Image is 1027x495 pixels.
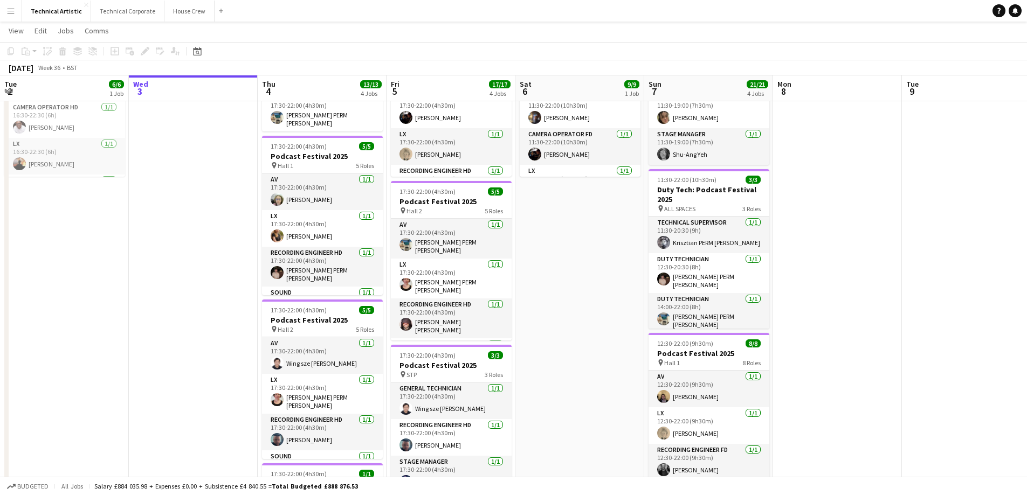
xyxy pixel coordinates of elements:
[647,85,661,97] span: 7
[67,64,78,72] div: BST
[17,483,49,490] span: Budgeted
[359,306,374,314] span: 5/5
[490,89,510,97] div: 4 Jobs
[85,26,109,36] span: Comms
[262,151,383,161] h3: Podcast Festival 2025
[91,1,164,22] button: Technical Corporate
[359,470,374,478] span: 1/1
[262,287,383,323] app-card-role: Sound1/1
[391,181,512,340] app-job-card: 17:30-22:00 (4h30m)5/5Podcast Festival 2025 Hall 25 RolesAV1/117:30-22:00 (4h30m)[PERSON_NAME] PE...
[356,325,374,333] span: 5 Roles
[80,24,113,38] a: Comms
[649,371,769,407] app-card-role: AV1/112:30-22:00 (9h30m)[PERSON_NAME]
[262,92,383,131] app-card-role: Sound1/117:30-22:00 (4h30m)[PERSON_NAME] PERM [PERSON_NAME]
[262,136,383,295] app-job-card: 17:30-22:00 (4h30m)5/5Podcast Festival 2025 Hall 15 RolesAV1/117:30-22:00 (4h30m)[PERSON_NAME]LX1...
[406,371,417,379] span: STP
[664,359,680,367] span: Hall 1
[657,339,713,347] span: 12:30-22:00 (9h30m)
[649,444,769,480] app-card-role: Recording Engineer FD1/112:30-22:00 (9h30m)[PERSON_NAME]
[356,162,374,170] span: 5 Roles
[391,360,512,370] h3: Podcast Festival 2025
[391,298,512,338] app-card-role: Recording Engineer HD1/117:30-22:00 (4h30m)[PERSON_NAME] [PERSON_NAME]
[133,79,148,89] span: Wed
[262,337,383,374] app-card-role: AV1/117:30-22:00 (4h30m)Wing sze [PERSON_NAME]
[109,89,123,97] div: 1 Job
[520,165,640,201] app-card-role: LX1/111:30-22:00 (10h30m)
[485,371,503,379] span: 3 Roles
[4,24,28,38] a: View
[262,315,383,325] h3: Podcast Festival 2025
[649,79,661,89] span: Sun
[262,79,275,89] span: Thu
[518,85,532,97] span: 6
[109,80,124,88] span: 6/6
[906,79,919,89] span: Tue
[4,101,125,138] app-card-role: Camera Operator HD1/116:30-22:30 (6h)[PERSON_NAME]
[520,92,640,128] app-card-role: AV1/111:30-22:00 (10h30m)[PERSON_NAME]
[391,419,512,456] app-card-role: Recording Engineer HD1/117:30-22:00 (4h30m)[PERSON_NAME]
[649,169,769,329] app-job-card: 11:30-22:00 (10h30m)3/3Duty Tech: Podcast Festival 2025 ALL SPACES3 RolesTechnical Supervisor1/11...
[649,253,769,293] app-card-role: Duty Technician1/112:30-20:30 (8h)[PERSON_NAME] PERM [PERSON_NAME]
[649,333,769,492] app-job-card: 12:30-22:00 (9h30m)8/8Podcast Festival 2025 Hall 18 RolesAV1/112:30-22:00 (9h30m)[PERSON_NAME]LX1...
[94,482,358,490] div: Salary £884 035.98 + Expenses £0.00 + Subsistence £4 840.55 =
[485,207,503,215] span: 5 Roles
[278,162,293,170] span: Hall 1
[3,85,17,97] span: 2
[262,414,383,450] app-card-role: Recording Engineer HD1/117:30-22:00 (4h30m)[PERSON_NAME]
[36,64,63,72] span: Week 36
[9,62,33,73] div: [DATE]
[391,165,512,205] app-card-role: Recording Engineer HD1/117:30-22:00 (4h30m)
[747,89,768,97] div: 4 Jobs
[389,85,399,97] span: 5
[359,142,374,150] span: 5/5
[777,79,791,89] span: Mon
[262,374,383,414] app-card-role: LX1/117:30-22:00 (4h30m)[PERSON_NAME] PERM [PERSON_NAME]
[391,259,512,298] app-card-role: LX1/117:30-22:00 (4h30m)[PERSON_NAME] PERM [PERSON_NAME]
[391,128,512,165] app-card-role: LX1/117:30-22:00 (4h30m)[PERSON_NAME]
[649,217,769,253] app-card-role: Technical Supervisor1/111:30-20:30 (9h)Krisztian PERM [PERSON_NAME]
[649,92,769,128] app-card-role: General Technician1/111:30-19:00 (7h30m)[PERSON_NAME]
[4,138,125,175] app-card-role: LX1/116:30-22:30 (6h)[PERSON_NAME]
[649,407,769,444] app-card-role: LX1/112:30-22:00 (9h30m)[PERSON_NAME]
[9,26,24,36] span: View
[391,338,512,375] app-card-role: Sound1/1
[905,85,919,97] span: 9
[520,128,640,165] app-card-role: Camera Operator FD1/111:30-22:00 (10h30m)[PERSON_NAME]
[271,306,327,314] span: 17:30-22:00 (4h30m)
[262,450,383,487] app-card-role: Sound1/1
[22,1,91,22] button: Technical Artistic
[391,382,512,419] app-card-role: General Technician1/117:30-22:00 (4h30m)Wing sze [PERSON_NAME]
[360,80,382,88] span: 13/13
[262,299,383,459] app-job-card: 17:30-22:00 (4h30m)5/5Podcast Festival 2025 Hall 25 RolesAV1/117:30-22:00 (4h30m)Wing sze [PERSON...
[391,197,512,206] h3: Podcast Festival 2025
[649,128,769,165] app-card-role: Stage Manager1/111:30-19:00 (7h30m)Shu-Ang Yeh
[53,24,78,38] a: Jobs
[272,482,358,490] span: Total Budgeted £888 876.53
[488,351,503,359] span: 3/3
[271,470,327,478] span: 17:30-22:00 (4h30m)
[262,173,383,210] app-card-role: AV1/117:30-22:00 (4h30m)[PERSON_NAME]
[406,207,422,215] span: Hall 2
[58,26,74,36] span: Jobs
[262,247,383,287] app-card-role: Recording Engineer HD1/117:30-22:00 (4h30m)[PERSON_NAME] PERM [PERSON_NAME]
[271,142,327,150] span: 17:30-22:00 (4h30m)
[657,176,716,184] span: 11:30-22:00 (10h30m)
[399,351,456,359] span: 17:30-22:00 (4h30m)
[260,85,275,97] span: 4
[520,79,532,89] span: Sat
[59,482,85,490] span: All jobs
[391,92,512,128] app-card-role: Camera Operator HD1/117:30-22:00 (4h30m)[PERSON_NAME]
[489,80,511,88] span: 17/17
[746,339,761,347] span: 8/8
[488,187,503,196] span: 5/5
[4,79,17,89] span: Tue
[391,456,512,492] app-card-role: Stage Manager1/117:30-22:00 (4h30m)[PERSON_NAME]
[742,205,761,213] span: 3 Roles
[391,345,512,492] app-job-card: 17:30-22:00 (4h30m)3/3Podcast Festival 2025 STP3 RolesGeneral Technician1/117:30-22:00 (4h30m)Win...
[742,359,761,367] span: 8 Roles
